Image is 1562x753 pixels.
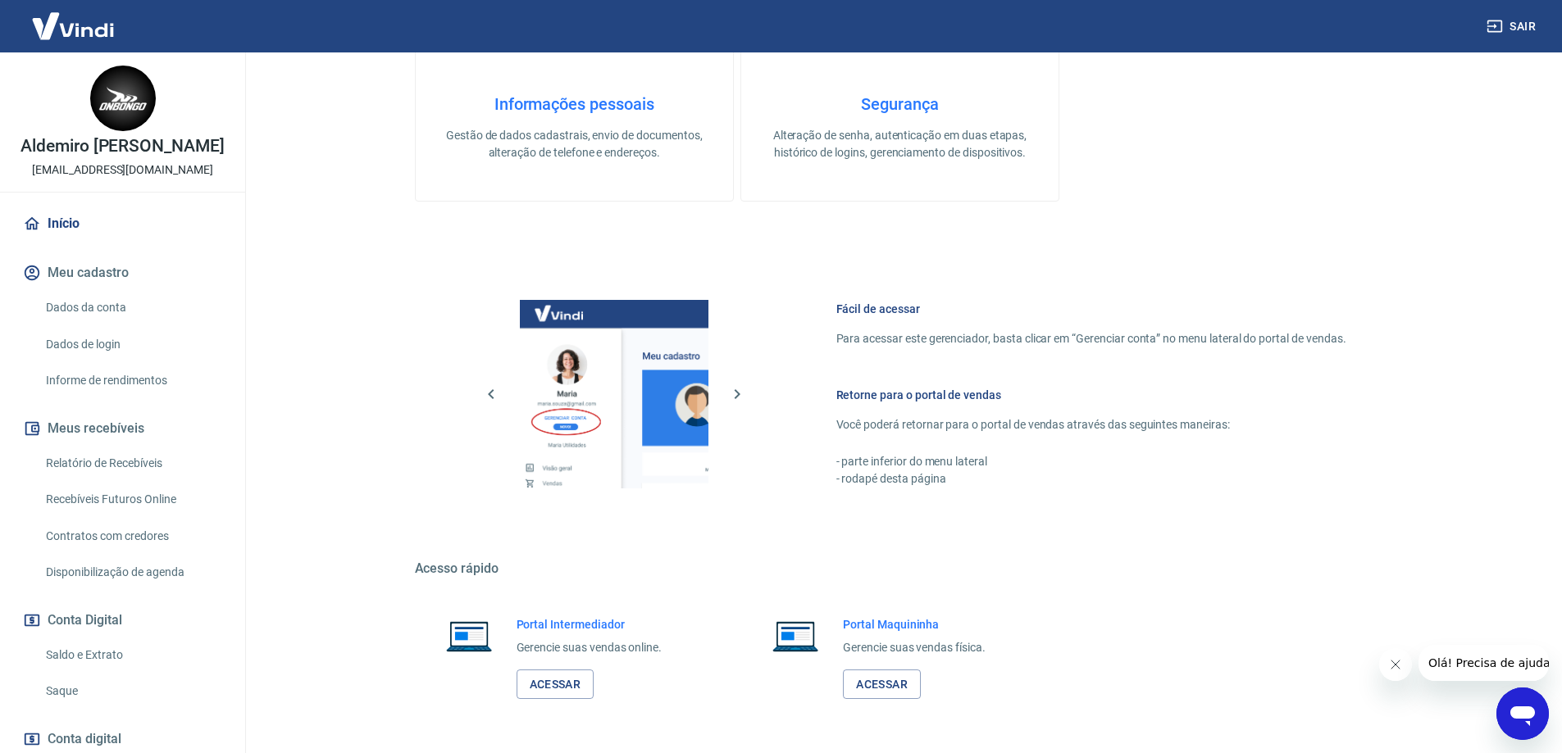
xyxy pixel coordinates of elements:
[767,94,1032,114] h4: Segurança
[415,560,1386,577] h5: Acesso rápido
[761,616,830,655] img: Imagem de um notebook aberto
[20,411,225,447] button: Meus recebíveis
[435,616,503,655] img: Imagem de um notebook aberto
[767,127,1032,161] p: Alteração de senha, autenticação em duas etapas, histórico de logins, gerenciamento de dispositivos.
[20,255,225,291] button: Meu cadastro
[517,639,663,656] p: Gerencie suas vendas online.
[20,602,225,638] button: Conta Digital
[39,328,225,361] a: Dados de login
[517,669,594,700] a: Acessar
[836,387,1346,403] h6: Retorne para o portal de vendas
[20,138,225,155] p: Aldemiro [PERSON_NAME]
[20,1,126,51] img: Vindi
[1496,687,1549,740] iframe: Botão para abrir a janela de mensagens
[1379,648,1412,681] iframe: Fechar mensagem
[39,447,225,480] a: Relatório de Recebíveis
[1419,645,1549,681] iframe: Mensagem da empresa
[843,669,921,700] a: Acessar
[843,616,986,633] h6: Portal Maquininha
[836,453,1346,470] p: - parte inferior do menu lateral
[517,616,663,633] h6: Portal Intermediador
[48,728,121,751] span: Conta digital
[39,556,225,589] a: Disponibilização de agenda
[39,638,225,672] a: Saldo e Extrato
[20,206,225,242] a: Início
[836,470,1346,488] p: - rodapé desta página
[39,483,225,516] a: Recebíveis Futuros Online
[39,291,225,324] a: Dados da conta
[39,364,225,397] a: Informe de rendimentos
[843,639,986,656] p: Gerencie suas vendas física.
[442,127,707,161] p: Gestão de dados cadastrais, envio de documentos, alteração de telefone e endereços.
[442,94,707,114] h4: Informações pessoais
[10,11,138,25] span: Olá! Precisa de ajuda?
[836,330,1346,347] p: Para acessar este gerenciador, basta clicar em “Gerenciar conta” no menu lateral do portal de ven...
[39,519,225,553] a: Contratos com credores
[39,674,225,708] a: Saque
[520,300,708,488] img: Imagem da dashboard mostrando o botão de gerenciar conta na sidebar no lado esquerdo
[32,161,213,179] p: [EMAIL_ADDRESS][DOMAIN_NAME]
[836,416,1346,433] p: Você poderá retornar para o portal de vendas através das seguintes maneiras:
[1483,11,1542,42] button: Sair
[90,66,156,131] img: 0dc9e975-6eb3-4abb-91ca-ed7c7322f38e.jpeg
[836,301,1346,317] h6: Fácil de acessar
